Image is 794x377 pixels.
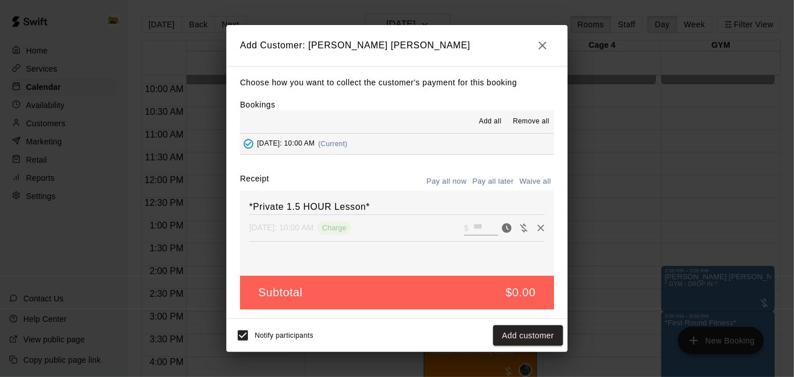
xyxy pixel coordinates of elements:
span: Waive payment [515,222,532,232]
button: Pay all later [470,173,517,190]
label: Bookings [240,100,275,109]
span: (Current) [319,140,348,148]
button: Added - Collect Payment [240,135,257,152]
button: Pay all now [424,173,470,190]
span: Notify participants [255,332,313,339]
h2: Add Customer: [PERSON_NAME] [PERSON_NAME] [226,25,568,66]
button: Remove [532,219,549,237]
h6: *Private 1.5 HOUR Lesson* [249,200,545,214]
button: Waive all [516,173,554,190]
button: Add customer [493,325,563,346]
button: Remove all [508,113,554,131]
span: Pay now [498,222,515,232]
p: $ [464,222,469,234]
span: Remove all [513,116,549,127]
button: Add all [472,113,508,131]
h5: Subtotal [258,285,303,300]
span: [DATE]: 10:00 AM [257,140,315,148]
p: Choose how you want to collect the customer's payment for this booking [240,76,554,90]
p: [DATE]: 10:00 AM [249,222,313,233]
button: Added - Collect Payment[DATE]: 10:00 AM(Current) [240,134,554,155]
label: Receipt [240,173,269,190]
h5: $0.00 [506,285,536,300]
span: Add all [479,116,502,127]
